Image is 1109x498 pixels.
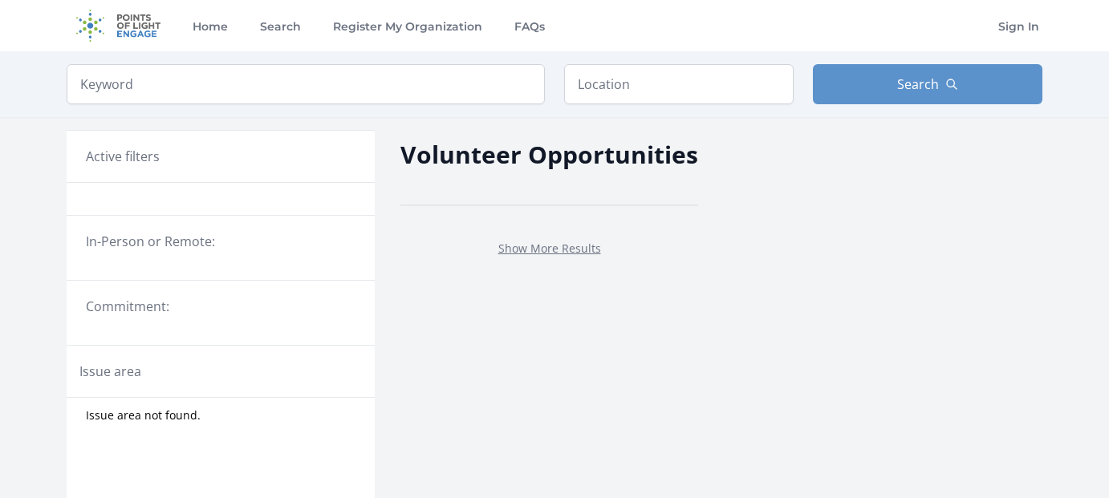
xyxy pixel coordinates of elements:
[564,64,794,104] input: Location
[813,64,1042,104] button: Search
[86,407,201,423] span: Issue area not found.
[67,64,545,104] input: Keyword
[86,297,355,316] legend: Commitment:
[79,362,141,381] legend: Issue area
[86,232,355,251] legend: In-Person or Remote:
[897,75,939,94] span: Search
[86,147,160,166] h3: Active filters
[498,241,601,256] a: Show More Results
[400,136,698,172] h2: Volunteer Opportunities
